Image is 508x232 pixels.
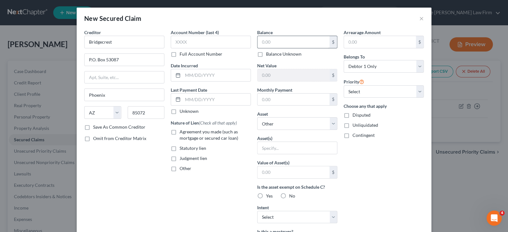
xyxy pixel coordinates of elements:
[84,36,164,48] input: Search creditor by name...
[499,211,505,216] span: 4
[171,87,207,93] label: Last Payment Date
[257,166,329,178] input: 0.00
[266,193,273,198] span: Yes
[84,30,101,35] span: Creditor
[257,204,269,211] label: Intent
[171,119,237,126] label: Nature of Lien
[128,106,165,119] input: Enter zip...
[180,156,207,161] span: Judgment lien
[257,62,276,69] label: Net Value
[344,103,424,109] label: Choose any that apply
[180,108,199,114] label: Unknown
[257,135,272,142] label: Asset(s)
[257,184,337,190] label: Is the asset exempt on Schedule C?
[180,145,206,151] span: Statutory lien
[257,87,292,93] label: Monthly Payment
[180,166,191,171] span: Other
[352,132,375,138] span: Contingent
[344,54,365,59] span: Belongs To
[486,211,502,226] iframe: Intercom live chat
[84,14,141,23] div: New Secured Claim
[257,36,329,48] input: 0.00
[199,120,237,125] span: (Check all that apply)
[85,54,164,66] input: Enter address...
[329,69,337,81] div: $
[289,193,295,198] span: No
[344,29,381,36] label: Arrearage Amount
[180,129,238,141] span: Agreement you made (such as mortgage or secured car loan)
[329,94,337,106] div: $
[85,89,164,101] input: Enter city...
[257,94,329,106] input: 0.00
[344,78,364,85] label: Priority
[416,36,423,48] div: $
[257,159,289,166] label: Value of Asset(s)
[85,71,164,83] input: Apt, Suite, etc...
[352,122,378,128] span: Unliquidated
[257,111,268,117] span: Asset
[266,51,302,57] label: Balance Unknown
[93,136,146,141] span: Omit from Creditor Matrix
[257,29,273,36] label: Balance
[93,124,145,130] label: Save As Common Creditor
[257,69,329,81] input: 0.00
[183,94,251,106] input: MM/DD/YYYY
[180,51,222,57] label: Full Account Number
[329,166,337,178] div: $
[257,142,337,154] input: Specify...
[183,69,251,81] input: MM/DD/YYYY
[344,36,416,48] input: 0.00
[171,29,219,36] label: Account Number (last 4)
[171,62,198,69] label: Date Incurred
[171,36,251,48] input: XXXX
[329,36,337,48] div: $
[352,112,371,118] span: Disputed
[419,15,424,22] button: ×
